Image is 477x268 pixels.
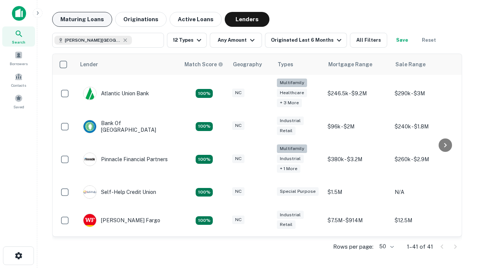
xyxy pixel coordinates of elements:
[196,188,213,197] div: Matching Properties: 11, hasApolloMatch: undefined
[324,75,391,112] td: $246.5k - $9.2M
[390,33,414,48] button: Save your search to get updates of matches that match your search criteria.
[277,187,319,196] div: Special Purpose
[2,48,35,68] a: Borrowers
[83,120,96,133] img: picture
[232,216,244,224] div: NC
[391,54,458,75] th: Sale Range
[13,104,24,110] span: Saved
[391,206,458,234] td: $12.5M
[83,87,96,100] img: picture
[83,214,160,227] div: [PERSON_NAME] Fargo
[328,60,372,69] div: Mortgage Range
[10,61,28,67] span: Borrowers
[271,36,344,45] div: Originated Last 6 Months
[80,60,98,69] div: Lender
[324,178,391,206] td: $1.5M
[83,153,96,166] img: picture
[83,214,96,227] img: picture
[324,141,391,178] td: $380k - $3.2M
[228,54,273,75] th: Geography
[184,60,222,68] h6: Match Score
[391,112,458,141] td: $240k - $1.8M
[52,12,112,27] button: Maturing Loans
[225,12,269,27] button: Lenders
[417,33,441,48] button: Reset
[83,120,173,133] div: Bank Of [GEOGRAPHIC_DATA]
[11,82,26,88] span: Contacts
[12,6,26,21] img: capitalize-icon.png
[277,211,304,219] div: Industrial
[324,112,391,141] td: $96k - $2M
[376,241,395,252] div: 50
[278,60,293,69] div: Types
[115,12,167,27] button: Originations
[196,89,213,98] div: Matching Properties: 14, hasApolloMatch: undefined
[265,33,347,48] button: Originated Last 6 Months
[324,206,391,234] td: $7.5M - $914M
[170,12,222,27] button: Active Loans
[2,70,35,90] a: Contacts
[65,37,121,44] span: [PERSON_NAME][GEOGRAPHIC_DATA], [GEOGRAPHIC_DATA]
[277,117,304,125] div: Industrial
[83,87,149,100] div: Atlantic Union Bank
[232,154,244,163] div: NC
[196,155,213,164] div: Matching Properties: 24, hasApolloMatch: undefined
[277,127,296,135] div: Retail
[167,33,207,48] button: 12 Types
[83,185,156,199] div: Self-help Credit Union
[277,165,300,173] div: + 1 more
[277,79,307,87] div: Multifamily
[184,60,223,68] div: Capitalize uses an advanced AI algorithm to match your search with the best lender. The match sco...
[277,89,307,97] div: Healthcare
[196,216,213,225] div: Matching Properties: 15, hasApolloMatch: undefined
[391,75,458,112] td: $290k - $3M
[277,154,304,163] div: Industrial
[232,187,244,196] div: NC
[2,26,35,47] a: Search
[76,54,180,75] th: Lender
[391,141,458,178] td: $260k - $2.9M
[83,186,96,198] img: picture
[350,33,387,48] button: All Filters
[12,39,25,45] span: Search
[196,122,213,131] div: Matching Properties: 15, hasApolloMatch: undefined
[391,178,458,206] td: N/A
[440,185,477,220] iframe: Chat Widget
[277,144,307,153] div: Multifamily
[277,99,302,107] div: + 3 more
[277,220,296,229] div: Retail
[273,54,324,75] th: Types
[324,54,391,75] th: Mortgage Range
[395,60,426,69] div: Sale Range
[180,54,228,75] th: Capitalize uses an advanced AI algorithm to match your search with the best lender. The match sco...
[407,242,433,251] p: 1–41 of 41
[83,153,168,166] div: Pinnacle Financial Partners
[232,121,244,130] div: NC
[233,60,262,69] div: Geography
[333,242,373,251] p: Rows per page:
[210,33,262,48] button: Any Amount
[232,89,244,97] div: NC
[2,91,35,111] a: Saved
